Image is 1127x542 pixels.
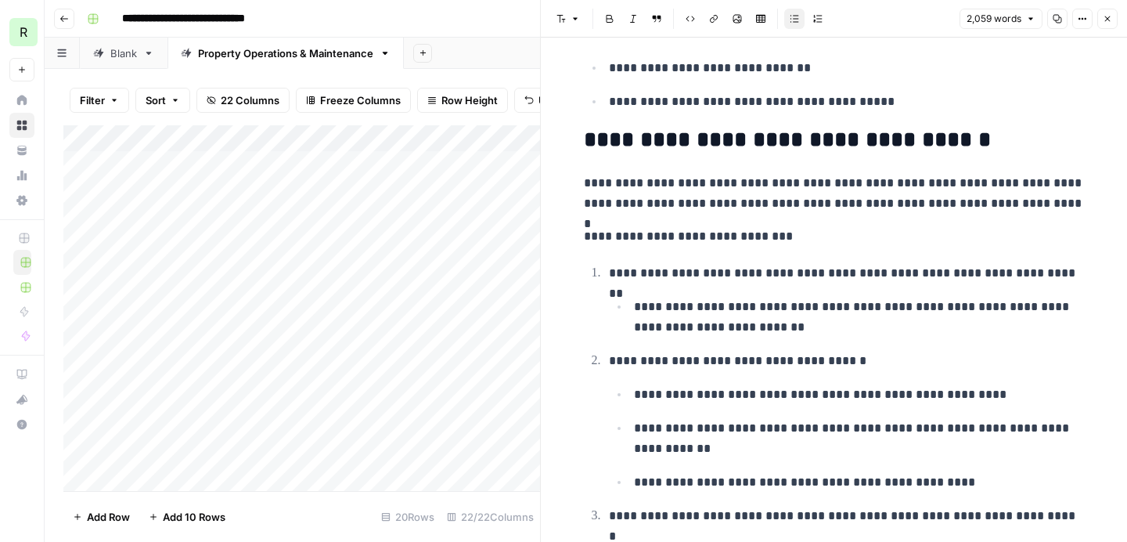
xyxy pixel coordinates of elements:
[9,88,34,113] a: Home
[196,88,290,113] button: 22 Columns
[146,92,166,108] span: Sort
[960,9,1042,29] button: 2,059 words
[10,388,34,411] div: What's new?
[9,387,34,412] button: What's new?
[441,504,540,529] div: 22/22 Columns
[163,509,225,525] span: Add 10 Rows
[80,92,105,108] span: Filter
[63,504,139,529] button: Add Row
[417,88,508,113] button: Row Height
[967,12,1021,26] span: 2,059 words
[9,362,34,387] a: AirOps Academy
[221,92,279,108] span: 22 Columns
[514,88,575,113] button: Undo
[9,138,34,163] a: Your Data
[441,92,498,108] span: Row Height
[9,13,34,52] button: Workspace: Re-Leased
[9,113,34,138] a: Browse
[296,88,411,113] button: Freeze Columns
[375,504,441,529] div: 20 Rows
[20,23,27,42] span: R
[139,504,235,529] button: Add 10 Rows
[87,509,130,525] span: Add Row
[135,88,190,113] button: Sort
[70,88,129,113] button: Filter
[198,45,373,61] div: Property Operations & Maintenance
[320,92,401,108] span: Freeze Columns
[110,45,137,61] div: Blank
[167,38,404,69] a: Property Operations & Maintenance
[9,163,34,188] a: Usage
[80,38,167,69] a: Blank
[9,188,34,213] a: Settings
[9,412,34,437] button: Help + Support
